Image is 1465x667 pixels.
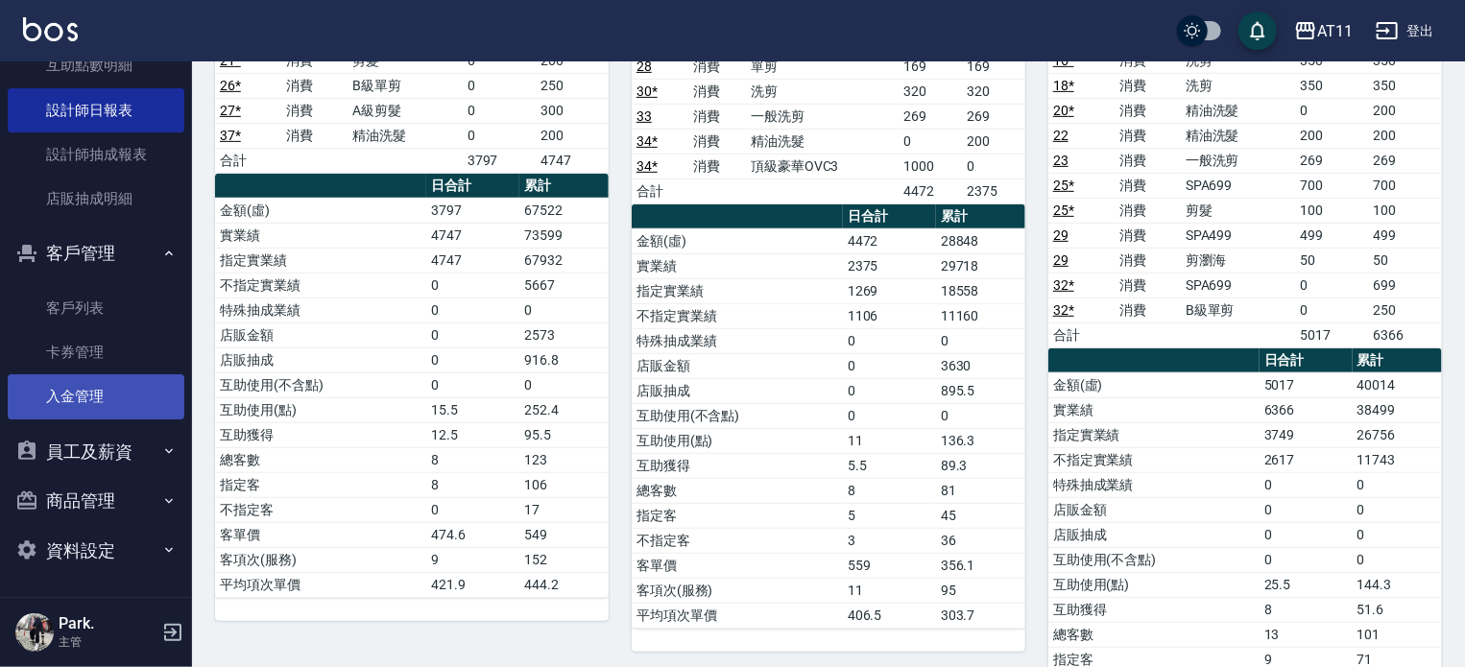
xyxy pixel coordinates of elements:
[1353,397,1442,422] td: 38499
[1048,472,1260,497] td: 特殊抽成業績
[1296,148,1369,173] td: 269
[936,378,1025,403] td: 895.5
[1260,547,1353,572] td: 0
[962,129,1025,154] td: 200
[59,614,156,633] h5: Park.
[843,253,936,278] td: 2375
[215,397,426,422] td: 互助使用(點)
[426,223,519,248] td: 4747
[1048,422,1260,447] td: 指定實業績
[1296,123,1369,148] td: 200
[843,503,936,528] td: 5
[215,422,426,447] td: 互助獲得
[8,43,184,87] a: 互助點數明細
[936,253,1025,278] td: 29718
[962,54,1025,79] td: 169
[281,73,348,98] td: 消費
[519,223,609,248] td: 73599
[746,54,900,79] td: 單剪
[348,73,463,98] td: B級單剪
[843,428,936,453] td: 11
[1115,223,1181,248] td: 消費
[1369,223,1442,248] td: 499
[689,79,747,104] td: 消費
[632,453,843,478] td: 互助獲得
[746,104,900,129] td: 一般洗剪
[348,98,463,123] td: A級剪髮
[936,503,1025,528] td: 45
[519,273,609,298] td: 5667
[1317,19,1353,43] div: AT11
[1053,227,1069,243] a: 29
[632,478,843,503] td: 總客數
[1369,198,1442,223] td: 100
[746,154,900,179] td: 頂級豪華OVC3
[519,298,609,322] td: 0
[59,633,156,651] p: 主管
[348,123,463,148] td: 精油洗髮
[936,603,1025,628] td: 303.7
[1296,173,1369,198] td: 700
[1181,98,1296,123] td: 精油洗髮
[1369,248,1442,273] td: 50
[1296,322,1369,347] td: 5017
[1260,372,1353,397] td: 5017
[843,603,936,628] td: 406.5
[1260,422,1353,447] td: 3749
[843,278,936,303] td: 1269
[632,278,843,303] td: 指定實業績
[1260,597,1353,622] td: 8
[1115,123,1181,148] td: 消費
[519,322,609,347] td: 2573
[426,547,519,572] td: 9
[1260,348,1353,373] th: 日合計
[632,179,689,203] td: 合計
[1048,372,1260,397] td: 金額(虛)
[426,347,519,372] td: 0
[843,378,936,403] td: 0
[1181,273,1296,298] td: SPA699
[463,98,536,123] td: 0
[1353,372,1442,397] td: 40014
[936,428,1025,453] td: 136.3
[1353,422,1442,447] td: 26756
[215,372,426,397] td: 互助使用(不含點)
[843,553,936,578] td: 559
[1238,12,1277,50] button: save
[843,453,936,478] td: 5.5
[1260,397,1353,422] td: 6366
[1353,472,1442,497] td: 0
[1115,98,1181,123] td: 消費
[936,303,1025,328] td: 11160
[8,286,184,330] a: 客戶列表
[632,578,843,603] td: 客項次(服務)
[426,447,519,472] td: 8
[936,553,1025,578] td: 356.1
[8,132,184,177] a: 設計師抽成報表
[519,174,609,199] th: 累計
[632,378,843,403] td: 店販抽成
[519,372,609,397] td: 0
[636,59,652,74] a: 28
[519,472,609,497] td: 106
[463,123,536,148] td: 0
[23,17,78,41] img: Logo
[426,497,519,522] td: 0
[936,578,1025,603] td: 95
[215,497,426,522] td: 不指定客
[1353,622,1442,647] td: 101
[746,129,900,154] td: 精油洗髮
[519,347,609,372] td: 916.8
[215,273,426,298] td: 不指定實業績
[843,403,936,428] td: 0
[1369,173,1442,198] td: 700
[215,547,426,572] td: 客項次(服務)
[536,73,609,98] td: 250
[1053,153,1069,168] a: 23
[281,98,348,123] td: 消費
[1181,148,1296,173] td: 一般洗剪
[1260,447,1353,472] td: 2617
[1181,223,1296,248] td: SPA499
[215,322,426,347] td: 店販金額
[1353,572,1442,597] td: 144.3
